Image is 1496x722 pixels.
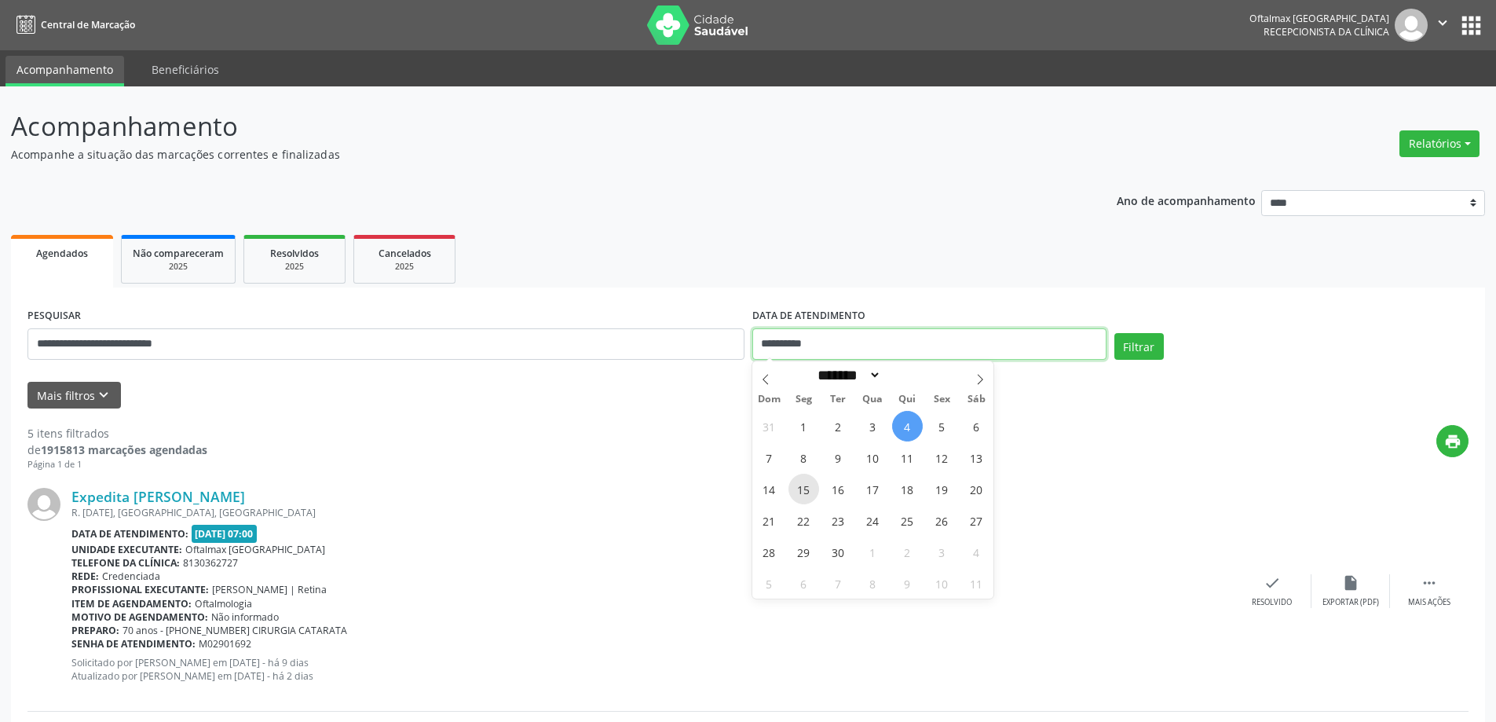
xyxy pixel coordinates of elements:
span: Agosto 31, 2025 [754,411,785,442]
span: Setembro 14, 2025 [754,474,785,504]
span: Outubro 7, 2025 [823,568,854,599]
span: Seg [786,394,821,405]
div: 2025 [255,261,334,273]
span: Outubro 6, 2025 [788,568,819,599]
span: Sex [924,394,959,405]
span: Credenciada [102,570,160,583]
div: R. [DATE], [GEOGRAPHIC_DATA], [GEOGRAPHIC_DATA] [71,506,1233,519]
p: Ano de acompanhamento [1117,190,1256,210]
span: Outubro 1, 2025 [858,537,888,567]
span: Setembro 29, 2025 [788,537,819,567]
span: Outubro 2, 2025 [892,537,923,567]
span: Qui [890,394,924,405]
i: keyboard_arrow_down [95,387,112,404]
span: Oftalmologia [195,597,252,610]
div: Resolvido [1252,597,1292,608]
span: Setembro 10, 2025 [858,442,888,473]
span: Setembro 12, 2025 [927,442,957,473]
i: print [1444,433,1461,450]
span: Outubro 3, 2025 [927,537,957,567]
a: Acompanhamento [5,56,124,86]
span: Setembro 4, 2025 [892,411,923,442]
span: Setembro 19, 2025 [927,474,957,504]
span: Setembro 18, 2025 [892,474,923,504]
span: Ter [821,394,855,405]
i:  [1421,574,1438,592]
button: Mais filtroskeyboard_arrow_down [27,382,121,409]
span: Setembro 7, 2025 [754,442,785,473]
div: Exportar (PDF) [1322,597,1379,608]
b: Preparo: [71,624,119,637]
span: Setembro 28, 2025 [754,537,785,567]
span: Sáb [959,394,993,405]
a: Central de Marcação [11,12,135,38]
span: Setembro 26, 2025 [927,505,957,536]
a: Beneficiários [141,56,230,83]
span: Setembro 11, 2025 [892,442,923,473]
button: print [1436,425,1469,457]
span: Não compareceram [133,247,224,260]
img: img [27,488,60,521]
input: Year [881,367,933,383]
span: Setembro 3, 2025 [858,411,888,442]
p: Acompanhamento [11,107,1043,146]
div: de [27,442,207,458]
span: Setembro 16, 2025 [823,474,854,504]
span: Outubro 4, 2025 [961,537,992,567]
span: Setembro 13, 2025 [961,442,992,473]
span: 70 anos - [PHONE_NUMBER] CIRURGIA CATARATA [123,624,347,637]
img: img [1395,9,1428,42]
i: check [1264,574,1281,592]
span: Setembro 6, 2025 [961,411,992,442]
button:  [1428,9,1458,42]
span: Resolvidos [270,247,319,260]
span: Setembro 30, 2025 [823,537,854,567]
span: Dom [752,394,787,405]
span: Agendados [36,247,88,260]
label: PESQUISAR [27,304,81,328]
span: Setembro 2, 2025 [823,411,854,442]
i: insert_drive_file [1342,574,1359,592]
span: Outubro 9, 2025 [892,568,923,599]
span: Recepcionista da clínica [1264,25,1389,38]
span: Setembro 23, 2025 [823,505,854,536]
div: Página 1 de 1 [27,458,207,471]
p: Acompanhe a situação das marcações correntes e finalizadas [11,146,1043,163]
span: Outubro 11, 2025 [961,568,992,599]
div: 2025 [365,261,444,273]
label: DATA DE ATENDIMENTO [752,304,865,328]
span: Setembro 25, 2025 [892,505,923,536]
span: Setembro 8, 2025 [788,442,819,473]
span: Setembro 17, 2025 [858,474,888,504]
button: Filtrar [1114,333,1164,360]
span: [DATE] 07:00 [192,525,258,543]
div: Oftalmax [GEOGRAPHIC_DATA] [1249,12,1389,25]
b: Senha de atendimento: [71,637,196,651]
span: Setembro 5, 2025 [927,411,957,442]
span: Setembro 9, 2025 [823,442,854,473]
select: Month [813,367,882,383]
span: Oftalmax [GEOGRAPHIC_DATA] [185,543,325,556]
span: Central de Marcação [41,18,135,31]
i:  [1434,14,1451,31]
span: Cancelados [379,247,431,260]
span: Setembro 15, 2025 [788,474,819,504]
div: 2025 [133,261,224,273]
button: Relatórios [1399,130,1480,157]
b: Profissional executante: [71,583,209,596]
span: Setembro 27, 2025 [961,505,992,536]
span: Setembro 21, 2025 [754,505,785,536]
span: Outubro 5, 2025 [754,568,785,599]
p: Solicitado por [PERSON_NAME] em [DATE] - há 9 dias Atualizado por [PERSON_NAME] em [DATE] - há 2 ... [71,656,1233,683]
span: Outubro 10, 2025 [927,568,957,599]
span: Setembro 1, 2025 [788,411,819,442]
b: Item de agendamento: [71,597,192,610]
div: Mais ações [1408,597,1450,608]
span: Qua [855,394,890,405]
span: M02901692 [199,637,251,651]
span: Setembro 20, 2025 [961,474,992,504]
b: Telefone da clínica: [71,556,180,570]
b: Data de atendimento: [71,527,188,541]
span: Outubro 8, 2025 [858,568,888,599]
span: Setembro 22, 2025 [788,505,819,536]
